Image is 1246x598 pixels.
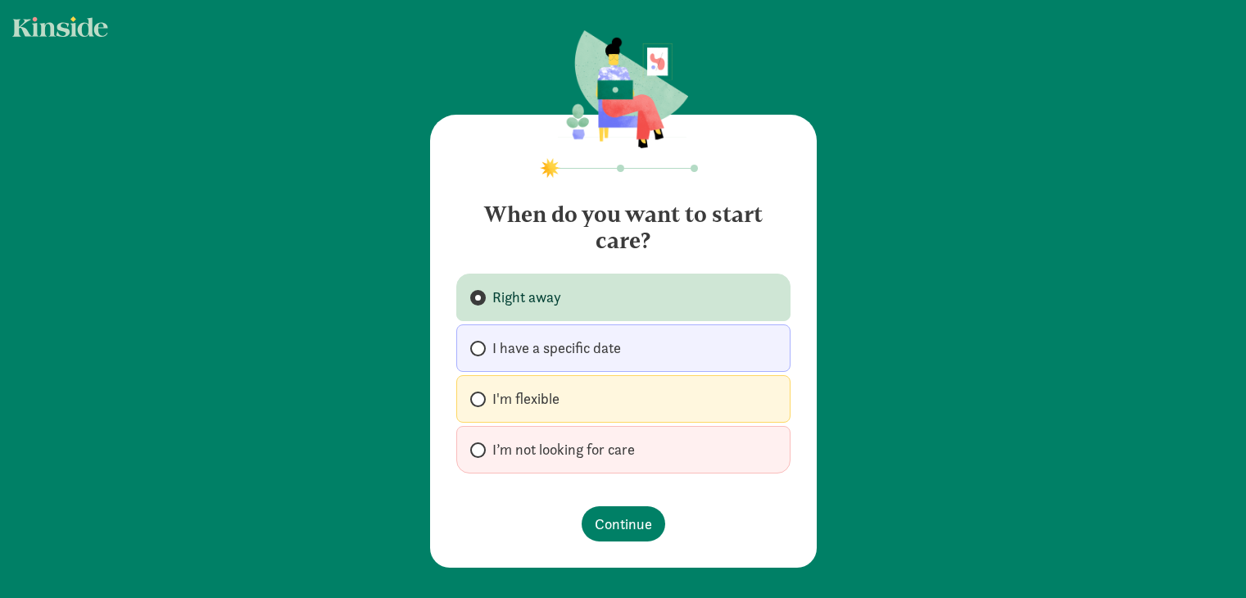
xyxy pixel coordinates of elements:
span: Right away [492,288,561,307]
span: I'm flexible [492,389,560,409]
span: Continue [595,513,652,535]
h4: When do you want to start care? [456,188,791,254]
button: Continue [582,506,665,541]
span: I have a specific date [492,338,621,358]
span: I’m not looking for care [492,440,635,460]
